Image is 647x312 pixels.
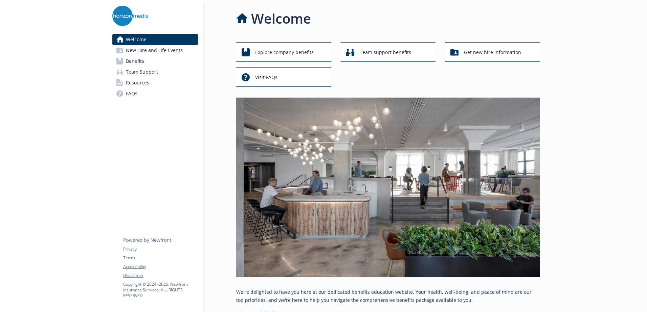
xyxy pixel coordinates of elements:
[126,77,149,88] span: Resources
[112,45,198,56] a: New Hire and Life Events
[464,46,521,59] span: Get new hire information
[126,34,147,45] span: Welcome
[112,34,198,45] a: Welcome
[123,246,198,252] a: Privacy
[445,42,540,62] button: Get new hire information
[255,71,277,84] span: Visit FAQs
[236,288,540,304] p: We're delighted to have you here at our dedicated benefits education website. Your health, well-b...
[126,67,158,77] span: Team Support
[126,88,137,99] span: FAQs
[112,67,198,77] a: Team Support
[126,56,144,67] span: Benefits
[123,272,198,279] a: Disclaimer
[112,77,198,88] a: Resources
[236,42,331,62] button: Explore company benefits
[236,67,331,87] button: Visit FAQs
[236,98,540,277] img: overview page banner
[341,42,436,62] button: Team support benefits
[112,56,198,67] a: Benefits
[126,45,183,56] span: New Hire and Life Events
[112,88,198,99] a: FAQs
[251,8,311,29] h1: Welcome
[123,281,198,298] p: Copyright © 2024 - 2025 , Newfront Insurance Services, ALL RIGHTS RESERVED
[123,264,198,270] a: Accessibility
[360,46,411,59] span: Team support benefits
[255,46,314,59] span: Explore company benefits
[123,255,198,261] a: Terms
